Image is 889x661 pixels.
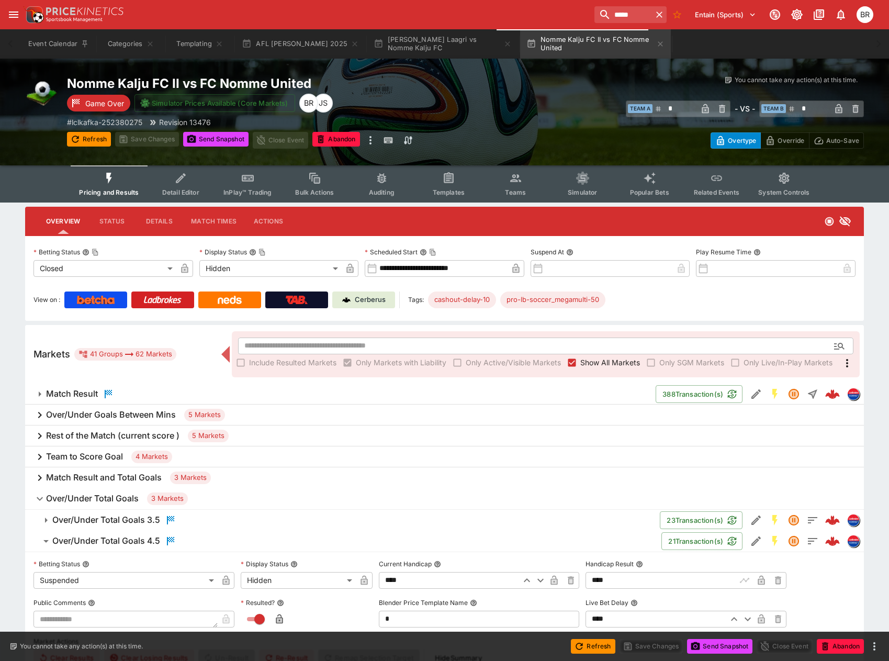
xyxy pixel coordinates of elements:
h6: Team to Score Goal [46,451,123,462]
div: lclkafka [847,535,860,547]
p: Public Comments [33,598,86,607]
button: Handicap Result [636,561,643,568]
h6: Match Result and Total Goals [46,472,162,483]
h6: Rest of the Match (current score ) [46,430,179,441]
span: 3 Markets [170,473,211,483]
button: Betting Status [82,561,89,568]
button: Open [830,337,849,355]
div: Start From [711,132,864,149]
div: Event type filters [71,165,818,203]
button: more [364,132,377,149]
p: Revision 13476 [159,117,211,128]
button: Edit Detail [747,385,766,404]
button: SGM Enabled [766,532,784,551]
div: John Seaton [314,94,333,113]
button: Display Status [290,561,298,568]
button: Resulted? [277,599,284,607]
button: Copy To Clipboard [258,249,266,256]
img: lclkafka [848,535,859,547]
div: Betting Target: cerberus [500,292,605,308]
span: Templates [433,188,465,196]
button: Auto-Save [809,132,864,149]
button: Match Result [25,384,656,405]
p: Scheduled Start [365,248,418,256]
span: Teams [505,188,526,196]
span: Show All Markets [580,357,640,368]
h6: Over/Under Goals Between Mins [46,409,176,420]
a: 05ec052d-15bc-4ca7-b66d-b03b4521e9df [822,531,843,552]
div: lclkafka [847,388,860,400]
img: lclkafka [848,388,859,400]
p: Blender Price Template Name [379,598,468,607]
button: Notifications [831,5,850,24]
button: AFL [PERSON_NAME] 2025 [235,29,365,59]
span: Detail Editor [162,188,199,196]
p: You cannot take any action(s) at this time. [20,642,143,651]
a: 095075e9-0fcc-49cd-9cd0-e4626ea477b6 [822,384,843,405]
button: Abandon [817,639,864,654]
span: Mark an event as closed and abandoned. [312,133,359,144]
button: Ben Raymond [853,3,876,26]
span: Pricing and Results [79,188,139,196]
span: cashout-delay-10 [428,295,496,305]
span: Only Live/In-Play Markets [744,357,832,368]
span: Include Resulted Markets [249,357,336,368]
p: Betting Status [33,248,80,256]
button: Connected to PK [766,5,784,24]
p: Current Handicap [379,559,432,568]
button: 23Transaction(s) [660,511,742,529]
p: Overtype [728,135,756,146]
p: Display Status [241,559,288,568]
p: Suspend At [531,248,564,256]
div: Ben Raymond [857,6,873,23]
img: logo-cerberus--red.svg [825,387,840,401]
div: 095075e9-0fcc-49cd-9cd0-e4626ea477b6 [825,387,840,401]
button: SGM Enabled [766,511,784,530]
h6: - VS - [735,103,755,114]
svg: Closed [824,216,835,227]
button: 21Transaction(s) [661,532,742,550]
p: Play Resume Time [696,248,751,256]
button: Suspended [784,385,803,404]
div: Suspended [33,572,218,589]
button: Copy To Clipboard [429,249,436,256]
button: Play Resume Time [753,249,761,256]
div: Hidden [199,260,342,277]
span: 4 Markets [131,452,172,462]
div: 05ec052d-15bc-4ca7-b66d-b03b4521e9df [825,534,840,548]
button: Totals [803,511,822,530]
span: pro-lb-soccer_megamulti-50 [500,295,605,305]
span: InPlay™ Trading [223,188,272,196]
button: Categories [97,29,164,59]
button: Send Snapshot [687,639,752,654]
img: Betcha [77,296,115,304]
span: System Controls [758,188,809,196]
h5: Markets [33,348,70,360]
span: Team A [628,104,652,113]
h6: Over/Under Total Goals [46,493,139,504]
span: Auditing [369,188,395,196]
button: Override [760,132,809,149]
button: Live Bet Delay [631,599,638,607]
button: Simulator Prices Available (Core Markets) [134,94,295,112]
p: Display Status [199,248,247,256]
button: Nomme Kalju FC II vs FC Nomme United [520,29,671,59]
button: Copy To Clipboard [92,249,99,256]
img: lclkafka [848,514,859,526]
div: Closed [33,260,176,277]
button: Documentation [809,5,828,24]
a: 1ec57bb5-9d9d-41bd-8817-b45d7a4caedf [822,510,843,531]
svg: Suspended [787,535,800,547]
div: Betting Target: cerberus [428,292,496,308]
button: Abandon [312,132,359,147]
button: Suspended [784,511,803,530]
span: Only SGM Markets [659,357,724,368]
button: Toggle light/dark mode [787,5,806,24]
button: Edit Detail [747,532,766,551]
button: Refresh [67,132,111,147]
span: 3 Markets [147,494,188,504]
img: logo-cerberus--red.svg [825,534,840,548]
h6: Over/Under Total Goals 4.5 [52,535,160,546]
div: 1ec57bb5-9d9d-41bd-8817-b45d7a4caedf [825,513,840,528]
p: Resulted? [241,598,275,607]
